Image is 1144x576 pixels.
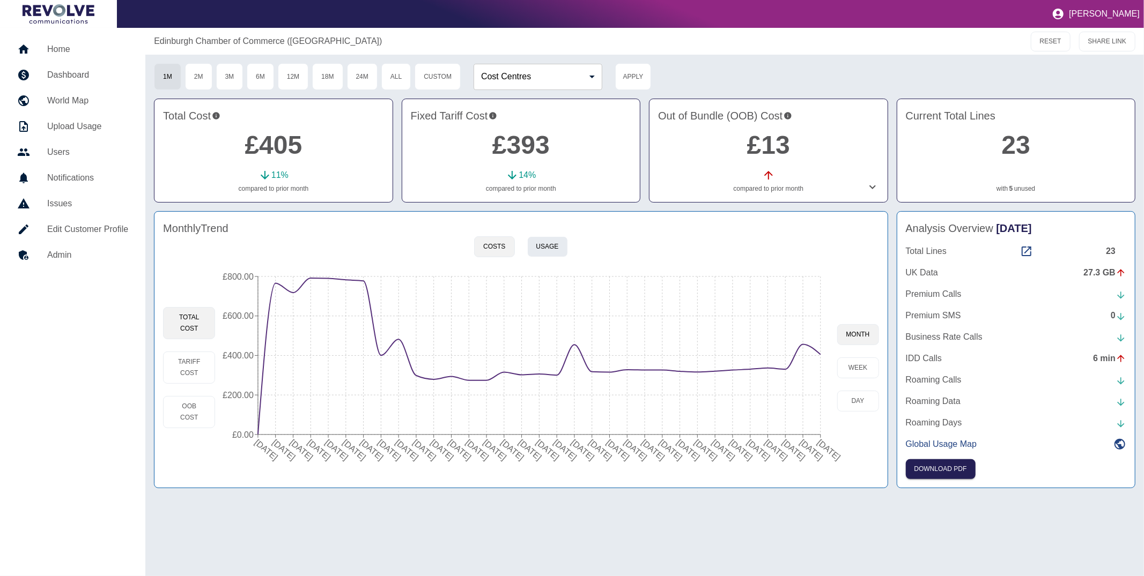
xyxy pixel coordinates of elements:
tspan: [DATE] [816,438,843,462]
tspan: [DATE] [289,438,315,462]
tspan: [DATE] [710,438,737,462]
h5: Admin [47,249,128,261]
tspan: [DATE] [658,438,684,462]
tspan: [DATE] [253,438,280,462]
button: day [837,391,879,412]
tspan: £800.00 [223,272,254,281]
tspan: [DATE] [763,438,790,462]
button: Usage [527,236,568,257]
button: 2M [185,63,212,90]
tspan: [DATE] [447,438,474,462]
span: [DATE] [997,222,1032,234]
tspan: [DATE] [464,438,491,462]
a: Notifications [9,165,137,191]
a: UK Data27.3 GB [906,266,1126,279]
tspan: £600.00 [223,311,254,320]
a: Edinburgh Chamber of Commerce ([GEOGRAPHIC_DATA]) [154,35,382,48]
a: Admin [9,242,137,268]
button: All [381,63,411,90]
p: Global Usage Map [906,438,977,451]
tspan: [DATE] [605,438,632,462]
a: Home [9,36,137,62]
a: Dashboard [9,62,137,88]
tspan: [DATE] [798,438,825,462]
tspan: [DATE] [341,438,368,462]
p: Roaming Calls [906,373,962,386]
tspan: [DATE] [587,438,614,462]
tspan: [DATE] [517,438,544,462]
a: Global Usage Map [906,438,1126,451]
a: Business Rate Calls [906,331,1126,343]
button: month [837,324,879,345]
button: Total Cost [163,307,215,339]
button: SHARE LINK [1079,32,1135,51]
button: 1M [154,63,181,90]
button: Costs [474,236,514,257]
a: Upload Usage [9,114,137,139]
div: 6 min [1093,352,1126,365]
button: Custom [415,63,461,90]
button: Tariff Cost [163,351,215,384]
a: IDD Calls6 min [906,352,1126,365]
h5: Home [47,43,128,56]
button: RESET [1031,32,1071,51]
p: Premium Calls [906,288,962,301]
p: Total Lines [906,245,947,258]
tspan: [DATE] [640,438,667,462]
h5: Upload Usage [47,120,128,133]
tspan: [DATE] [570,438,596,462]
tspan: [DATE] [675,438,702,462]
a: Roaming Calls [906,373,1126,386]
button: 3M [216,63,243,90]
p: UK Data [906,266,938,279]
p: Premium SMS [906,309,961,322]
tspan: [DATE] [746,438,772,462]
tspan: [DATE] [429,438,456,462]
h5: Dashboard [47,69,128,81]
button: 24M [347,63,378,90]
a: Premium Calls [906,288,1126,301]
tspan: [DATE] [552,438,579,462]
tspan: £200.00 [223,391,254,400]
tspan: [DATE] [482,438,508,462]
a: Total Lines23 [906,245,1126,258]
div: 0 [1111,309,1126,322]
p: Roaming Days [906,416,962,429]
button: [PERSON_NAME] [1047,3,1144,25]
tspan: £0.00 [232,430,254,439]
h5: Notifications [47,171,128,184]
h5: Users [47,146,128,159]
h5: Edit Customer Profile [47,223,128,236]
a: Edit Customer Profile [9,216,137,242]
tspan: [DATE] [728,438,755,462]
p: IDD Calls [906,352,942,365]
tspan: [DATE] [535,438,562,462]
div: 23 [1106,245,1126,258]
tspan: [DATE] [323,438,350,462]
a: World Map [9,88,137,114]
div: 27.3 GB [1083,266,1126,279]
img: Logo [23,4,94,24]
tspan: [DATE] [394,438,420,462]
tspan: [DATE] [271,438,298,462]
button: Click here to download the most recent invoice. If the current month’s invoice is unavailable, th... [906,459,976,479]
tspan: [DATE] [306,438,333,462]
tspan: [DATE] [499,438,526,462]
button: OOB Cost [163,396,215,428]
p: Roaming Data [906,395,961,408]
h4: Analysis Overview [906,220,1126,236]
button: Apply [615,63,651,90]
tspan: [DATE] [377,438,403,462]
a: Issues [9,191,137,216]
button: 12M [278,63,308,90]
p: Business Rate Calls [906,331,983,343]
a: Premium SMS0 [906,309,1126,322]
tspan: [DATE] [622,438,649,462]
tspan: [DATE] [359,438,386,462]
p: [PERSON_NAME] [1069,9,1140,19]
tspan: [DATE] [693,438,720,462]
tspan: [DATE] [411,438,438,462]
h4: Monthly Trend [163,220,228,236]
button: week [837,357,879,378]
